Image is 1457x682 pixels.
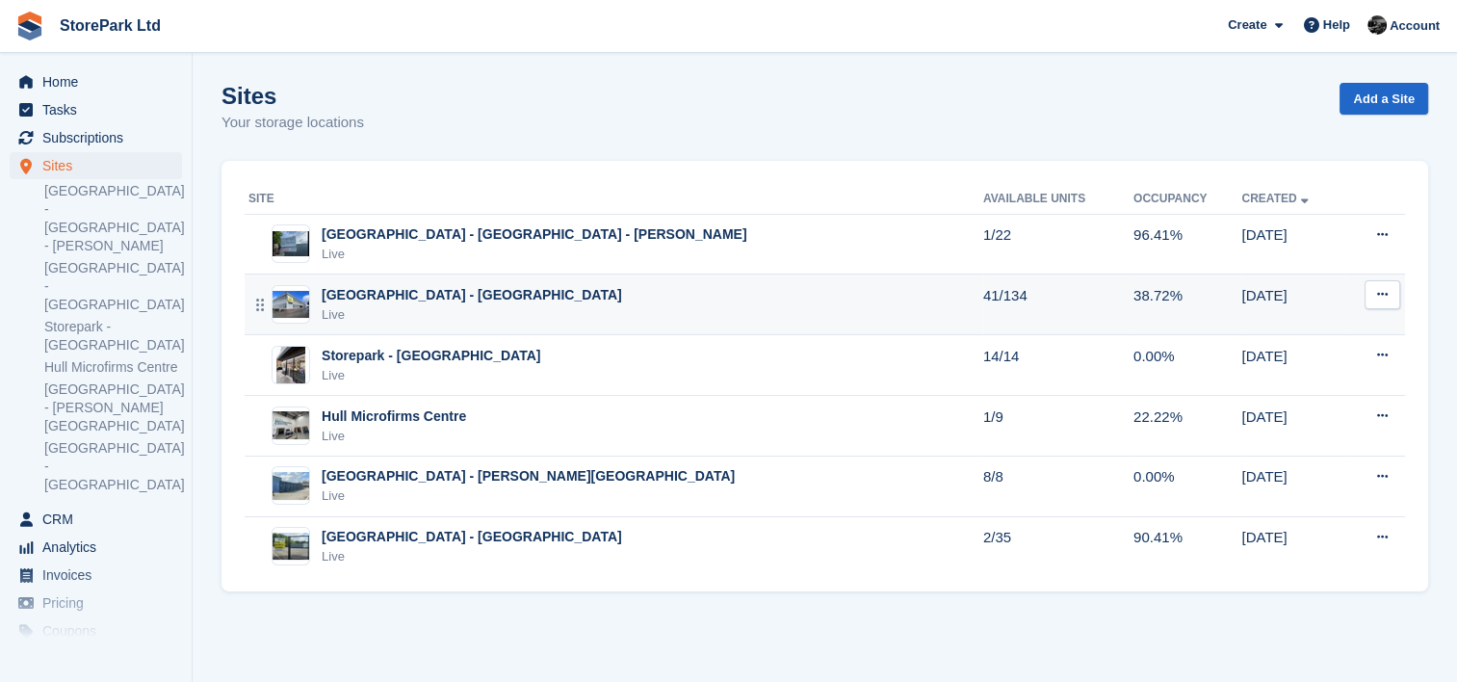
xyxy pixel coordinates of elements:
[42,152,158,179] span: Sites
[10,562,182,589] a: menu
[983,275,1133,335] td: 41/134
[10,68,182,95] a: menu
[10,534,182,561] a: menu
[44,182,182,255] a: [GEOGRAPHIC_DATA] - [GEOGRAPHIC_DATA] - [PERSON_NAME]
[52,10,169,41] a: StorePark Ltd
[1133,214,1241,275] td: 96.41%
[1241,214,1345,275] td: [DATE]
[1367,15,1387,35] img: Ryan Mulcahy
[10,506,182,533] a: menu
[42,617,158,644] span: Coupons
[983,516,1133,576] td: 2/35
[322,346,540,366] div: Storepark - [GEOGRAPHIC_DATA]
[10,152,182,179] a: menu
[322,547,622,566] div: Live
[1323,15,1350,35] span: Help
[1390,16,1440,36] span: Account
[1133,456,1241,516] td: 0.00%
[1133,335,1241,396] td: 0.00%
[276,346,305,384] img: Image of Storepark - Hull Central - K2 Tower site
[42,96,158,123] span: Tasks
[1241,396,1345,457] td: [DATE]
[322,486,735,506] div: Live
[273,231,309,257] img: Image of Store Park - Bridge Works - Stepney Lane site
[10,590,182,616] a: menu
[1228,15,1266,35] span: Create
[983,335,1133,396] td: 14/14
[322,224,747,245] div: [GEOGRAPHIC_DATA] - [GEOGRAPHIC_DATA] - [PERSON_NAME]
[273,411,309,439] img: Image of Hull Microfirms Centre site
[273,472,309,500] img: Image of Store Park - Hull - Clough Road site
[221,83,364,109] h1: Sites
[15,12,44,40] img: stora-icon-8386f47178a22dfd0bd8f6a31ec36ba5ce8667c1dd55bd0f319d3a0aa187defe.svg
[44,380,182,435] a: [GEOGRAPHIC_DATA] - [PERSON_NAME][GEOGRAPHIC_DATA]
[1241,456,1345,516] td: [DATE]
[42,124,158,151] span: Subscriptions
[1133,275,1241,335] td: 38.72%
[42,68,158,95] span: Home
[42,590,158,616] span: Pricing
[42,562,158,589] span: Invoices
[44,439,182,494] a: [GEOGRAPHIC_DATA] - [GEOGRAPHIC_DATA]
[322,366,540,385] div: Live
[221,112,364,134] p: Your storage locations
[1340,83,1428,115] a: Add a Site
[42,534,158,561] span: Analytics
[1241,192,1312,205] a: Created
[245,184,983,215] th: Site
[10,96,182,123] a: menu
[10,124,182,151] a: menu
[983,456,1133,516] td: 8/8
[1133,184,1241,215] th: Occupancy
[1133,396,1241,457] td: 22.22%
[322,305,622,325] div: Live
[322,285,622,305] div: [GEOGRAPHIC_DATA] - [GEOGRAPHIC_DATA]
[1241,516,1345,576] td: [DATE]
[1241,335,1345,396] td: [DATE]
[273,533,309,561] img: Image of Store Park - Hull West - Hessle site
[44,358,182,377] a: Hull Microfirms Centre
[42,506,158,533] span: CRM
[1133,516,1241,576] td: 90.41%
[983,396,1133,457] td: 1/9
[322,527,622,547] div: [GEOGRAPHIC_DATA] - [GEOGRAPHIC_DATA]
[44,318,182,354] a: Storepark - [GEOGRAPHIC_DATA]
[322,407,466,427] div: Hull Microfirms Centre
[10,617,182,644] a: menu
[322,427,466,446] div: Live
[983,184,1133,215] th: Available Units
[273,291,309,319] img: Image of Store Park - Hull East - Marfleet Avenue site
[983,214,1133,275] td: 1/22
[44,259,182,314] a: [GEOGRAPHIC_DATA] - [GEOGRAPHIC_DATA]
[322,245,747,264] div: Live
[1241,275,1345,335] td: [DATE]
[322,466,735,486] div: [GEOGRAPHIC_DATA] - [PERSON_NAME][GEOGRAPHIC_DATA]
